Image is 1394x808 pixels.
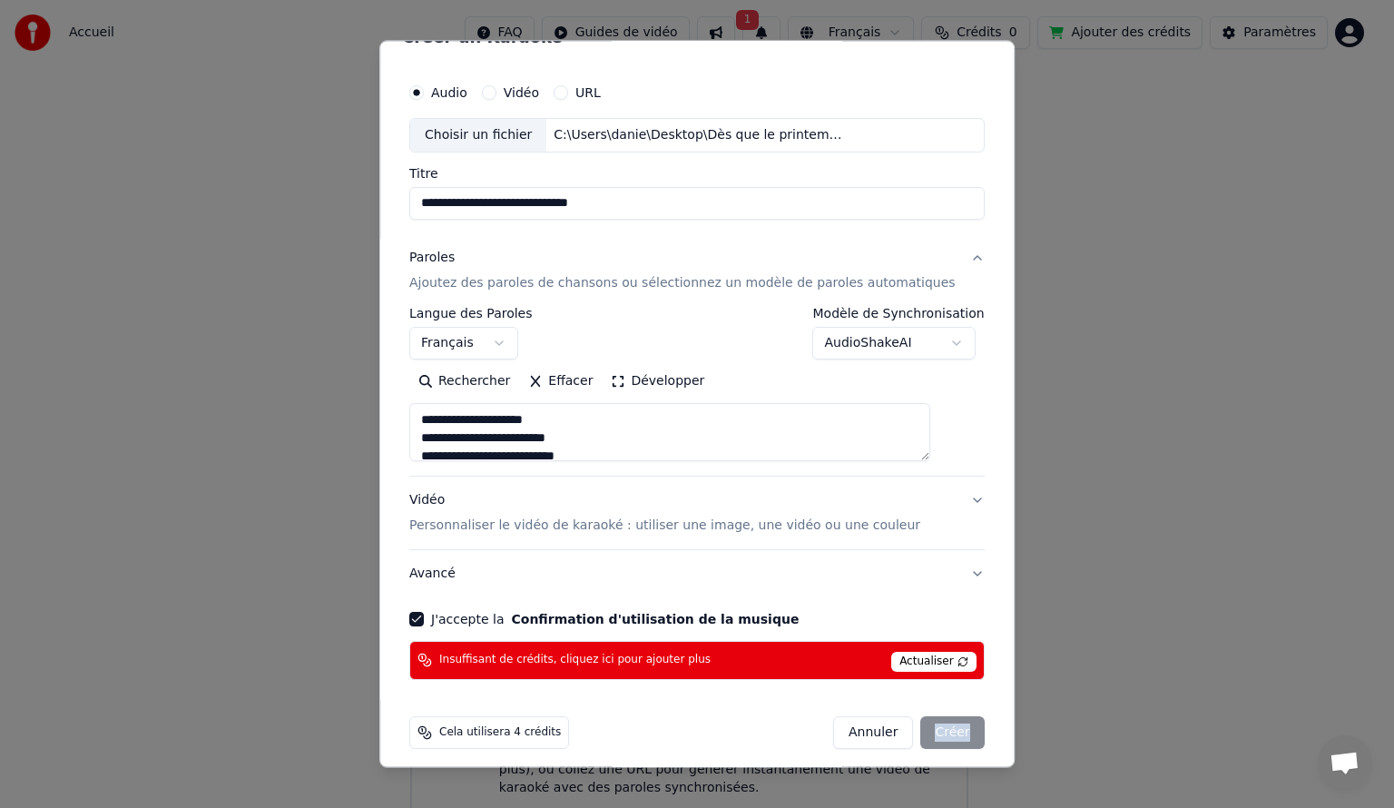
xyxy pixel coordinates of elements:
[409,306,985,475] div: ParolesAjoutez des paroles de chansons ou sélectionnez un modèle de paroles automatiques
[409,273,956,291] p: Ajoutez des paroles de chansons ou sélectionnez un modèle de paroles automatiques
[833,715,913,748] button: Annuler
[439,724,561,739] span: Cela utilisera 4 crédits
[409,306,533,319] label: Langue des Paroles
[409,516,920,534] p: Personnaliser le vidéo de karaoké : utiliser une image, une vidéo ou une couleur
[891,651,977,671] span: Actualiser
[575,86,601,99] label: URL
[402,29,992,45] h2: Créer un Karaoké
[409,233,985,306] button: ParolesAjoutez des paroles de chansons ou sélectionnez un modèle de paroles automatiques
[439,653,711,667] span: Insuffisant de crédits, cliquez ici pour ajouter plus
[410,119,546,152] div: Choisir un fichier
[409,166,985,179] label: Titre
[431,612,799,625] label: J'accepte la
[512,612,800,625] button: J'accepte la
[409,490,920,534] div: Vidéo
[813,306,985,319] label: Modèle de Synchronisation
[504,86,539,99] label: Vidéo
[519,366,602,395] button: Effacer
[431,86,467,99] label: Audio
[409,248,455,266] div: Paroles
[409,549,985,596] button: Avancé
[409,476,985,548] button: VidéoPersonnaliser le vidéo de karaoké : utiliser une image, une vidéo ou une couleur
[409,366,519,395] button: Rechercher
[603,366,714,395] button: Développer
[547,126,856,144] div: C:\Users\danie\Desktop\Dès que le printemps revient (1).mp3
